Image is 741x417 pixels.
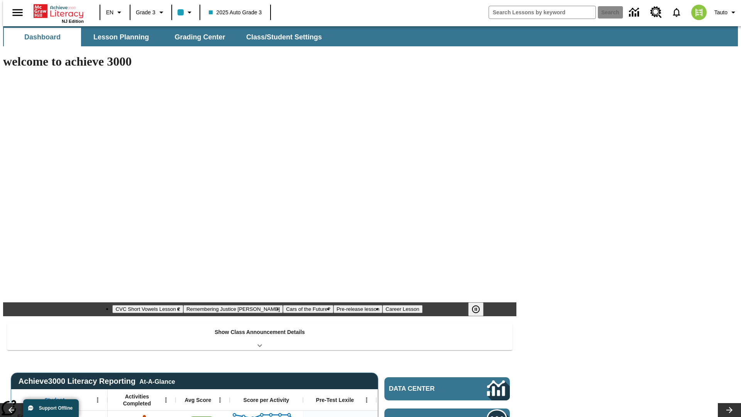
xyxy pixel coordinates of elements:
[3,28,329,46] div: SubNavbar
[384,377,510,400] a: Data Center
[39,405,73,411] span: Support Offline
[468,302,484,316] button: Pause
[103,5,127,19] button: Language: EN, Select a language
[24,33,61,42] span: Dashboard
[184,397,211,403] span: Avg Score
[133,5,169,19] button: Grade: Grade 3, Select a grade
[624,2,646,23] a: Data Center
[246,33,322,42] span: Class/Student Settings
[161,28,239,46] button: Grading Center
[3,54,516,69] h1: welcome to achieve 3000
[240,28,328,46] button: Class/Student Settings
[44,397,64,403] span: Student
[361,394,372,406] button: Open Menu
[34,3,84,19] a: Home
[389,385,461,393] span: Data Center
[174,33,225,42] span: Grading Center
[209,8,262,17] span: 2025 Auto Grade 3
[691,5,707,20] img: avatar image
[4,28,81,46] button: Dashboard
[112,305,183,313] button: Slide 1 CVC Short Vowels Lesson 2
[333,305,382,313] button: Slide 4 Pre-release lesson
[160,394,172,406] button: Open Menu
[468,302,491,316] div: Pause
[214,394,226,406] button: Open Menu
[19,377,175,386] span: Achieve3000 Literacy Reporting
[183,305,283,313] button: Slide 2 Remembering Justice O'Connor
[244,397,289,403] span: Score per Activity
[139,377,175,385] div: At-A-Glance
[646,2,667,23] a: Resource Center, Will open in new tab
[3,26,738,46] div: SubNavbar
[489,6,596,19] input: search field
[93,33,149,42] span: Lesson Planning
[7,324,513,350] div: Show Class Announcement Details
[687,2,711,22] button: Select a new avatar
[174,5,197,19] button: Class color is light blue. Change class color
[136,8,156,17] span: Grade 3
[83,28,160,46] button: Lesson Planning
[112,393,162,407] span: Activities Completed
[283,305,333,313] button: Slide 3 Cars of the Future?
[718,403,741,417] button: Lesson carousel, Next
[215,328,305,336] p: Show Class Announcement Details
[34,3,84,24] div: Home
[6,1,29,24] button: Open side menu
[23,399,79,417] button: Support Offline
[92,394,103,406] button: Open Menu
[62,19,84,24] span: NJ Edition
[106,8,113,17] span: EN
[382,305,422,313] button: Slide 5 Career Lesson
[711,5,741,19] button: Profile/Settings
[714,8,727,17] span: Tauto
[667,2,687,22] a: Notifications
[316,397,354,403] span: Pre-Test Lexile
